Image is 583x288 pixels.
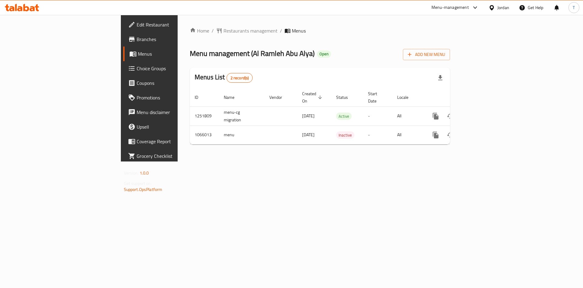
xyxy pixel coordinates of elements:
div: Jordan [497,4,509,11]
span: Active [336,113,352,120]
button: more [428,109,443,123]
span: Menu disclaimer [137,109,213,116]
div: Total records count [227,73,253,83]
button: Add New Menu [403,49,450,60]
span: ID [195,94,206,101]
div: Active [336,113,352,120]
span: Get support on: [124,179,152,187]
span: Upsell [137,123,213,130]
span: Coverage Report [137,138,213,145]
button: Change Status [443,109,458,123]
a: Support.OpsPlatform [124,186,162,193]
div: Menu-management [431,4,469,11]
h2: Menus List [195,73,253,83]
span: Grocery Checklist [137,152,213,160]
span: Start Date [368,90,385,105]
a: Grocery Checklist [123,149,218,163]
button: more [428,128,443,142]
span: Restaurants management [223,27,278,34]
a: Coupons [123,76,218,90]
span: Add New Menu [408,51,445,58]
span: Promotions [137,94,213,101]
span: Menus [138,50,213,57]
span: Name [224,94,242,101]
span: T [573,4,575,11]
th: Actions [424,88,492,107]
span: Menus [292,27,306,34]
td: menu [219,126,264,144]
table: enhanced table [190,88,492,144]
span: Menu management ( Al Ramleh Abu Alya ) [190,47,315,60]
span: Open [317,51,331,57]
span: [DATE] [302,112,315,120]
span: Edit Restaurant [137,21,213,28]
td: menu-cg migration [219,106,264,126]
span: [DATE] [302,131,315,139]
div: Export file [433,71,448,85]
a: Branches [123,32,218,47]
div: Inactive [336,131,354,139]
span: Created On [302,90,324,105]
li: / [280,27,282,34]
nav: breadcrumb [190,27,450,34]
a: Upsell [123,120,218,134]
span: Coupons [137,79,213,87]
td: - [363,126,392,144]
td: - [363,106,392,126]
span: Version: [124,169,139,177]
a: Menus [123,47,218,61]
span: Branches [137,36,213,43]
td: All [392,106,424,126]
a: Coverage Report [123,134,218,149]
a: Restaurants management [216,27,278,34]
a: Edit Restaurant [123,17,218,32]
span: Locale [397,94,416,101]
span: 1.0.0 [140,169,149,177]
div: Open [317,50,331,58]
span: 2 record(s) [227,75,253,81]
a: Menu disclaimer [123,105,218,120]
span: Vendor [269,94,290,101]
button: Change Status [443,128,458,142]
span: Inactive [336,132,354,139]
a: Choice Groups [123,61,218,76]
span: Status [336,94,356,101]
a: Promotions [123,90,218,105]
span: Choice Groups [137,65,213,72]
td: All [392,126,424,144]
